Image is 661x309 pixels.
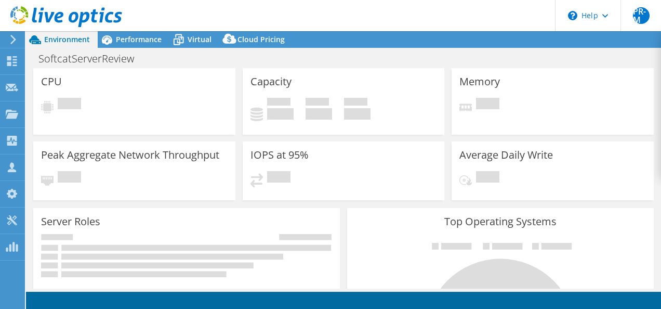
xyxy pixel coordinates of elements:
[188,34,211,44] span: Virtual
[306,108,332,120] h4: 0 GiB
[344,98,367,108] span: Total
[355,216,646,227] h3: Top Operating Systems
[267,171,290,185] span: Pending
[116,34,162,44] span: Performance
[44,34,90,44] span: Environment
[250,76,292,87] h3: Capacity
[58,171,81,185] span: Pending
[237,34,285,44] span: Cloud Pricing
[58,98,81,112] span: Pending
[267,108,294,120] h4: 0 GiB
[41,76,62,87] h3: CPU
[344,108,371,120] h4: 0 GiB
[267,98,290,108] span: Used
[459,149,553,161] h3: Average Daily Write
[633,7,650,24] span: PR-M
[41,149,219,161] h3: Peak Aggregate Network Throughput
[476,171,499,185] span: Pending
[476,98,499,112] span: Pending
[34,53,150,65] h1: SoftcatServerReview
[306,98,329,108] span: Free
[250,149,309,161] h3: IOPS at 95%
[568,11,577,20] svg: \n
[41,216,100,227] h3: Server Roles
[459,76,500,87] h3: Memory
